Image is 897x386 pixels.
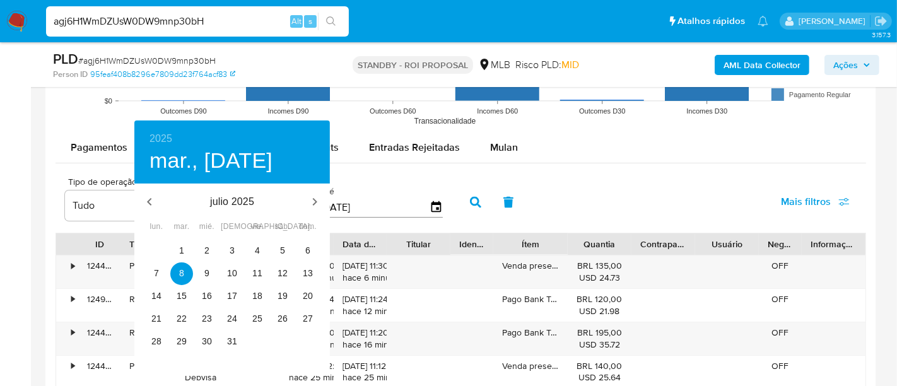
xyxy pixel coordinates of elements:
[252,312,262,325] p: 25
[204,267,209,279] p: 9
[246,240,269,262] button: 4
[227,335,237,348] p: 31
[145,221,168,233] span: lun.
[271,240,294,262] button: 5
[221,240,243,262] button: 3
[296,221,319,233] span: dom.
[280,244,285,257] p: 5
[252,289,262,302] p: 18
[151,335,161,348] p: 28
[221,262,243,285] button: 10
[227,267,237,279] p: 10
[246,262,269,285] button: 11
[221,330,243,353] button: 31
[271,308,294,330] button: 26
[303,312,313,325] p: 27
[196,285,218,308] button: 16
[278,312,288,325] p: 26
[271,221,294,233] span: sáb.
[255,244,260,257] p: 4
[196,221,218,233] span: mié.
[271,285,294,308] button: 19
[303,267,313,279] p: 13
[221,285,243,308] button: 17
[204,244,209,257] p: 2
[278,289,288,302] p: 19
[271,262,294,285] button: 12
[246,308,269,330] button: 25
[227,312,237,325] p: 24
[170,285,193,308] button: 15
[170,308,193,330] button: 22
[165,194,300,209] p: julio 2025
[230,244,235,257] p: 3
[149,148,273,174] button: mar., [DATE]
[196,330,218,353] button: 30
[149,130,172,148] button: 2025
[170,240,193,262] button: 1
[170,221,193,233] span: mar.
[305,244,310,257] p: 6
[296,262,319,285] button: 13
[202,335,212,348] p: 30
[196,262,218,285] button: 9
[278,267,288,279] p: 12
[154,267,159,279] p: 7
[296,308,319,330] button: 27
[296,240,319,262] button: 6
[177,335,187,348] p: 29
[179,267,184,279] p: 8
[202,289,212,302] p: 16
[246,221,269,233] span: vie.
[196,240,218,262] button: 2
[170,330,193,353] button: 29
[246,285,269,308] button: 18
[252,267,262,279] p: 11
[221,308,243,330] button: 24
[227,289,237,302] p: 17
[145,285,168,308] button: 14
[170,262,193,285] button: 8
[221,221,243,233] span: [DEMOGRAPHIC_DATA].
[177,289,187,302] p: 15
[177,312,187,325] p: 22
[151,289,161,302] p: 14
[179,244,184,257] p: 1
[151,312,161,325] p: 21
[196,308,218,330] button: 23
[303,289,313,302] p: 20
[145,262,168,285] button: 7
[202,312,212,325] p: 23
[145,330,168,353] button: 28
[145,308,168,330] button: 21
[296,285,319,308] button: 20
